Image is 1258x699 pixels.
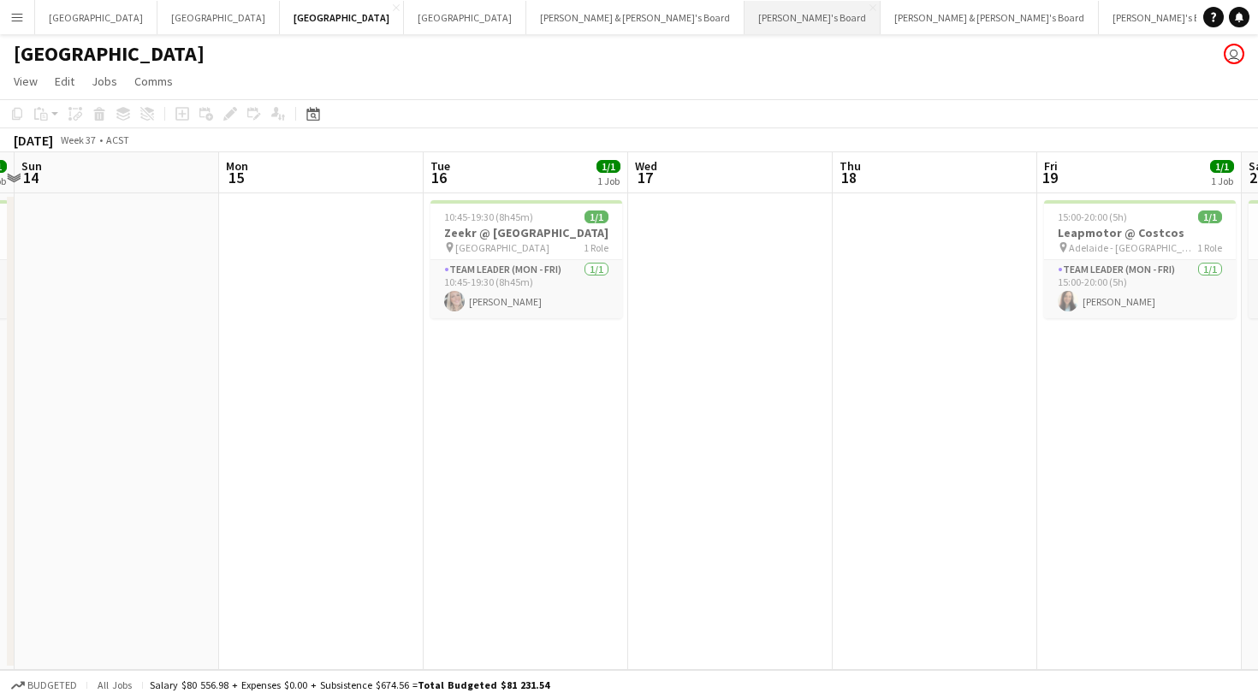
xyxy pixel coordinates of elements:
app-user-avatar: Jenny Tu [1224,44,1244,64]
button: [GEOGRAPHIC_DATA] [157,1,280,34]
span: Budgeted [27,679,77,691]
a: Edit [48,70,81,92]
span: 1 Role [1197,241,1222,254]
span: Wed [635,158,657,174]
app-job-card: 10:45-19:30 (8h45m)1/1Zeekr @ [GEOGRAPHIC_DATA] [GEOGRAPHIC_DATA]1 RoleTeam Leader (Mon - Fri)1/1... [430,200,622,318]
span: 1 Role [584,241,608,254]
span: 18 [837,168,861,187]
button: [PERSON_NAME] & [PERSON_NAME]'s Board [881,1,1099,34]
a: Jobs [85,70,124,92]
button: [PERSON_NAME]'s Board [745,1,881,34]
span: Comms [134,74,173,89]
span: [GEOGRAPHIC_DATA] [455,241,549,254]
span: 10:45-19:30 (8h45m) [444,210,533,223]
button: [GEOGRAPHIC_DATA] [35,1,157,34]
button: [GEOGRAPHIC_DATA] [404,1,526,34]
span: Adelaide - [GEOGRAPHIC_DATA] [1069,241,1197,254]
h1: [GEOGRAPHIC_DATA] [14,41,205,67]
span: Fri [1044,158,1058,174]
span: 1/1 [1210,160,1234,173]
button: Budgeted [9,676,80,695]
span: 1/1 [596,160,620,173]
span: All jobs [94,678,135,691]
span: 14 [19,168,42,187]
span: View [14,74,38,89]
app-job-card: 15:00-20:00 (5h)1/1Leapmotor @ Costcos Adelaide - [GEOGRAPHIC_DATA]1 RoleTeam Leader (Mon - Fri)1... [1044,200,1236,318]
span: Thu [840,158,861,174]
span: Sun [21,158,42,174]
span: 17 [632,168,657,187]
h3: Leapmotor @ Costcos [1044,225,1236,240]
span: Mon [226,158,248,174]
div: ACST [106,133,129,146]
div: Salary $80 556.98 + Expenses $0.00 + Subsistence $674.56 = [150,678,549,691]
button: [GEOGRAPHIC_DATA] [280,1,404,34]
div: [DATE] [14,132,53,149]
a: View [7,70,45,92]
h3: Zeekr @ [GEOGRAPHIC_DATA] [430,225,622,240]
span: Edit [55,74,74,89]
span: Week 37 [56,133,99,146]
button: [PERSON_NAME] & [PERSON_NAME]'s Board [526,1,745,34]
span: 1/1 [584,210,608,223]
span: 1/1 [1198,210,1222,223]
span: Jobs [92,74,117,89]
div: 1 Job [597,175,620,187]
app-card-role: Team Leader (Mon - Fri)1/115:00-20:00 (5h)[PERSON_NAME] [1044,260,1236,318]
span: 15 [223,168,248,187]
span: 15:00-20:00 (5h) [1058,210,1127,223]
span: 19 [1041,168,1058,187]
div: 1 Job [1211,175,1233,187]
span: 16 [428,168,450,187]
button: [PERSON_NAME]'s Board [1099,1,1235,34]
span: Total Budgeted $81 231.54 [418,678,549,691]
a: Comms [128,70,180,92]
span: Tue [430,158,450,174]
app-card-role: Team Leader (Mon - Fri)1/110:45-19:30 (8h45m)[PERSON_NAME] [430,260,622,318]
